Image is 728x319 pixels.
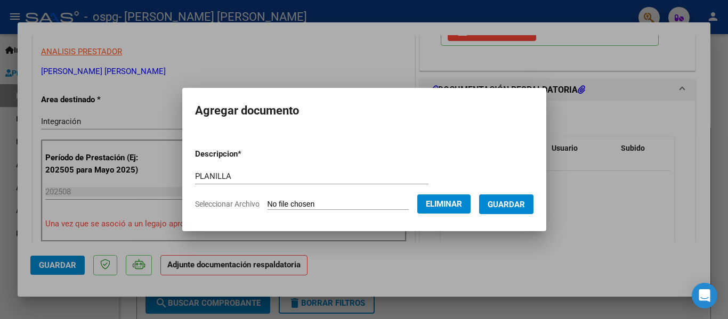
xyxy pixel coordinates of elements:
span: Guardar [488,200,525,209]
button: Guardar [479,194,533,214]
h2: Agregar documento [195,101,533,121]
span: Eliminar [426,199,462,209]
p: Descripcion [195,148,297,160]
div: Open Intercom Messenger [692,283,717,308]
span: Seleccionar Archivo [195,200,260,208]
button: Eliminar [417,194,471,214]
